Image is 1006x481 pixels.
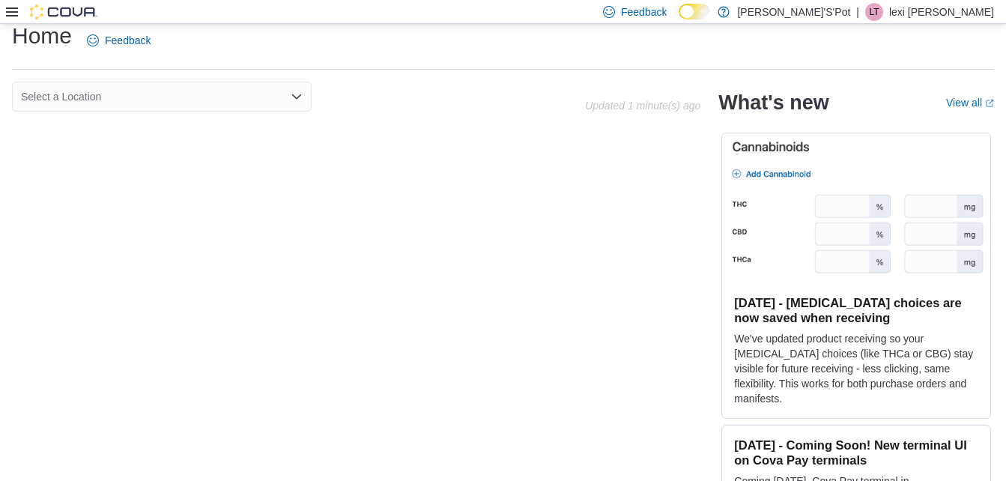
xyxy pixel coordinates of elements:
[734,438,978,468] h3: [DATE] - Coming Soon! New terminal UI on Cova Pay terminals
[291,91,303,103] button: Open list of options
[679,4,710,19] input: Dark Mode
[12,21,72,51] h1: Home
[946,97,994,109] a: View allExternal link
[737,3,850,21] p: [PERSON_NAME]'S'Pot
[30,4,97,19] img: Cova
[679,19,679,20] span: Dark Mode
[81,25,157,55] a: Feedback
[869,3,879,21] span: lT
[856,3,859,21] p: |
[985,99,994,108] svg: External link
[734,331,978,406] p: We've updated product receiving so your [MEDICAL_DATA] choices (like THCa or CBG) stay visible fo...
[105,33,151,48] span: Feedback
[734,295,978,325] h3: [DATE] - [MEDICAL_DATA] choices are now saved when receiving
[621,4,667,19] span: Feedback
[865,3,883,21] div: lexi Trobridge
[889,3,994,21] p: lexi [PERSON_NAME]
[718,91,828,115] h2: What's new
[585,100,700,112] p: Updated 1 minute(s) ago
